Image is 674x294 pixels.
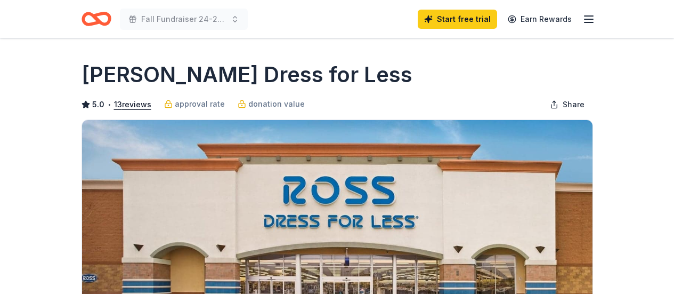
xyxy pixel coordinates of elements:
button: Fall Fundraiser 24-25 SY [120,9,248,30]
span: approval rate [175,98,225,110]
a: Home [82,6,111,31]
span: Share [563,98,584,111]
button: 13reviews [114,98,151,111]
a: approval rate [164,98,225,110]
span: donation value [248,98,305,110]
button: Share [541,94,593,115]
h1: [PERSON_NAME] Dress for Less [82,60,412,90]
span: • [107,100,111,109]
a: donation value [238,98,305,110]
span: Fall Fundraiser 24-25 SY [141,13,226,26]
a: Start free trial [418,10,497,29]
span: 5.0 [92,98,104,111]
a: Earn Rewards [501,10,578,29]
